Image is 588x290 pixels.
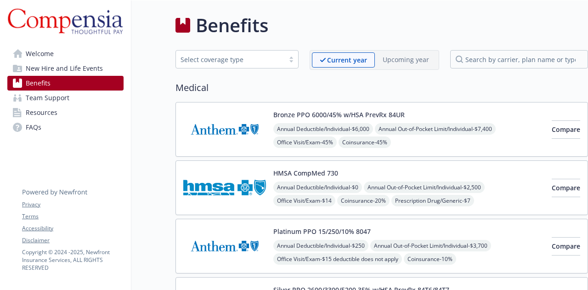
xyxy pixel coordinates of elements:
span: Annual Out-of-Pocket Limit/Individual - $3,700 [370,240,491,251]
span: Annual Deductible/Individual - $250 [273,240,368,251]
a: Accessibility [22,224,123,233]
span: Benefits [26,76,51,91]
a: Privacy [22,200,123,209]
a: Benefits [7,76,124,91]
span: Prescription Drug/Generic - $7 [391,195,474,206]
span: New Hire and Life Events [26,61,103,76]
span: Coinsurance - 20% [337,195,390,206]
a: Disclaimer [22,236,123,245]
button: Compare [552,237,580,256]
button: Compare [552,179,580,197]
a: Resources [7,105,124,120]
img: Anthem Blue Cross carrier logo [183,110,266,149]
span: Coinsurance - 45% [339,136,391,148]
button: Bronze PPO 6000/45% w/HSA PrevRx 84UR [273,110,405,119]
h2: Medical [175,81,588,95]
span: Compare [552,183,580,192]
span: Office Visit/Exam - $15 deductible does not apply [273,253,402,265]
span: Office Visit/Exam - $14 [273,195,335,206]
span: Resources [26,105,57,120]
button: Compare [552,120,580,139]
span: Coinsurance - 10% [404,253,456,265]
a: New Hire and Life Events [7,61,124,76]
span: Compare [552,242,580,250]
img: Anthem Blue Cross carrier logo [183,227,266,266]
a: Terms [22,212,123,221]
span: Annual Out-of-Pocket Limit/Individual - $2,500 [364,182,485,193]
button: Platinum PPO 15/250/10% 8047 [273,227,371,236]
span: Office Visit/Exam - 45% [273,136,337,148]
span: Compare [552,125,580,134]
h1: Benefits [196,11,268,39]
p: Current year [327,55,367,65]
a: FAQs [7,120,124,135]
span: Annual Out-of-Pocket Limit/Individual - $7,400 [375,123,496,135]
span: Annual Deductible/Individual - $0 [273,182,362,193]
div: Select coverage type [181,55,280,64]
a: Team Support [7,91,124,105]
span: Upcoming year [375,52,437,68]
span: Team Support [26,91,69,105]
img: Hawaii Medical Service Association carrier logo [183,168,266,207]
span: Welcome [26,46,54,61]
input: search by carrier, plan name or type [450,50,588,68]
button: HMSA CompMed 730 [273,168,338,178]
span: Annual Deductible/Individual - $6,000 [273,123,373,135]
p: Upcoming year [383,55,429,64]
span: FAQs [26,120,41,135]
a: Welcome [7,46,124,61]
p: Copyright © 2024 - 2025 , Newfront Insurance Services, ALL RIGHTS RESERVED [22,248,123,272]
